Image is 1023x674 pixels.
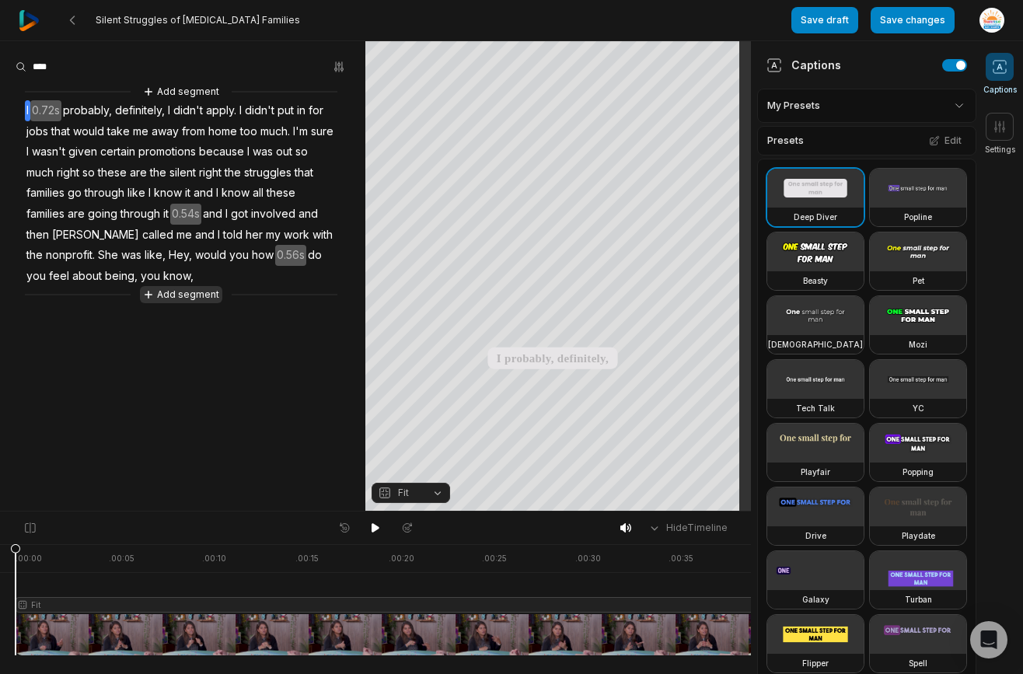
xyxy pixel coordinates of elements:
[175,225,194,246] span: me
[239,121,259,142] span: too
[180,121,207,142] span: from
[983,84,1017,96] span: Captions
[25,204,66,225] span: families
[25,141,30,162] span: I
[103,266,139,287] span: being,
[30,141,67,162] span: wasn't
[44,245,96,266] span: nonprofit.
[904,211,932,223] h3: Popline
[30,100,61,121] span: 0.72s
[251,183,265,204] span: all
[244,225,264,246] span: her
[25,121,50,142] span: jobs
[311,225,334,246] span: with
[985,144,1015,155] span: Settings
[913,274,924,287] h3: Pet
[228,245,250,266] span: you
[222,225,244,246] span: told
[803,274,828,287] h3: Beasty
[167,245,194,266] span: Hey,
[766,57,841,73] div: Captions
[224,204,229,225] span: I
[306,245,323,266] span: do
[72,121,106,142] span: would
[643,516,732,540] button: HideTimeline
[796,402,835,414] h3: Tech Talk
[805,529,826,542] h3: Drive
[99,141,137,162] span: certain
[168,162,197,183] span: silent
[139,266,162,287] span: you
[251,141,274,162] span: was
[194,225,216,246] span: and
[197,141,246,162] span: because
[170,204,201,225] span: 0.54s
[264,225,282,246] span: my
[66,183,83,204] span: go
[372,483,450,503] button: Fit
[246,141,251,162] span: I
[871,7,955,33] button: Save changes
[197,162,223,183] span: right
[757,126,976,155] div: Presets
[96,14,300,26] span: Silent Struggles of [MEDICAL_DATA] Families
[207,121,239,142] span: home
[106,121,131,142] span: take
[238,100,243,121] span: I
[282,225,311,246] span: work
[292,121,309,142] span: I'm
[120,245,143,266] span: was
[913,402,924,414] h3: YC
[140,83,222,100] button: Add segment
[137,141,197,162] span: promotions
[768,338,863,351] h3: [DEMOGRAPHIC_DATA]
[791,7,858,33] button: Save draft
[905,593,932,606] h3: Turban
[25,100,30,121] span: I
[215,183,220,204] span: I
[131,121,150,142] span: me
[309,121,335,142] span: sure
[126,183,147,204] span: like
[71,266,103,287] span: about
[47,266,71,287] span: feel
[140,286,222,303] button: Add segment
[265,183,297,204] span: these
[96,162,128,183] span: these
[19,10,40,31] img: reap
[902,529,935,542] h3: Playdate
[25,225,51,246] span: then
[229,204,250,225] span: got
[172,100,204,121] span: didn't
[223,162,243,183] span: the
[398,486,409,500] span: Fit
[757,89,976,123] div: My Presets
[909,338,927,351] h3: Mozi
[297,204,319,225] span: and
[51,225,141,246] span: [PERSON_NAME]
[25,245,44,266] span: the
[150,121,180,142] span: away
[220,183,251,204] span: know
[801,466,830,478] h3: Playfair
[162,204,170,225] span: it
[147,183,152,204] span: I
[802,593,829,606] h3: Galaxy
[194,245,228,266] span: would
[25,266,47,287] span: you
[216,225,222,246] span: I
[903,466,934,478] h3: Popping
[802,657,829,669] h3: Flipper
[192,183,215,204] span: and
[985,113,1015,155] button: Settings
[274,141,294,162] span: out
[970,621,1007,658] div: Open Intercom Messenger
[128,162,148,183] span: are
[924,131,966,151] button: Edit
[293,162,315,183] span: that
[983,53,1017,96] button: Captions
[201,204,224,225] span: and
[259,121,292,142] span: much.
[113,100,166,121] span: definitely,
[141,225,175,246] span: called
